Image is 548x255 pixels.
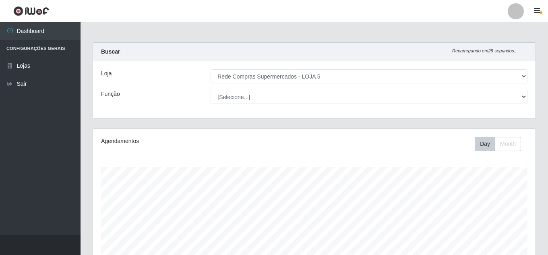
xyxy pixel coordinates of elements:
[101,48,120,55] strong: Buscar
[101,90,120,98] label: Função
[101,69,112,78] label: Loja
[475,137,521,151] div: First group
[475,137,495,151] button: Day
[13,6,49,16] img: CoreUI Logo
[452,48,518,53] i: Recarregando em 29 segundos...
[101,137,272,145] div: Agendamentos
[495,137,521,151] button: Month
[475,137,527,151] div: Toolbar with button groups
